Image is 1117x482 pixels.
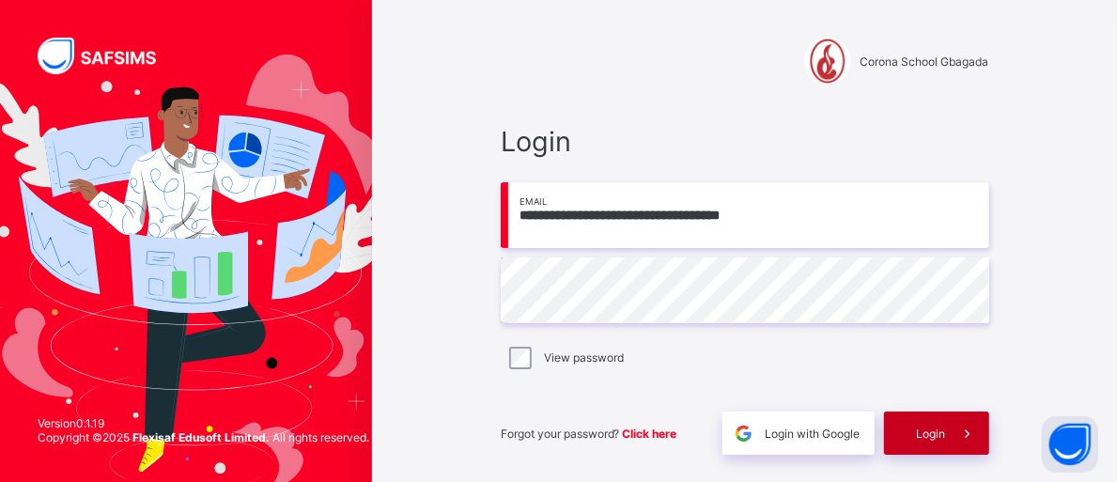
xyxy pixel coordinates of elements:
[623,427,677,441] a: Click here
[1042,416,1098,473] button: Open asap
[132,430,270,444] strong: Flexisaf Edusoft Limited.
[733,423,754,444] img: google.396cfc9801f0270233282035f929180a.svg
[917,427,946,441] span: Login
[38,38,178,74] img: SAFSIMS Logo
[766,427,861,441] span: Login with Google
[501,125,989,158] span: Login
[38,416,369,430] span: Version 0.1.19
[861,54,989,69] span: Corona School Gbagada
[545,350,625,365] label: View password
[38,430,369,444] span: Copyright © 2025 All rights reserved.
[501,427,677,441] span: Forgot your password?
